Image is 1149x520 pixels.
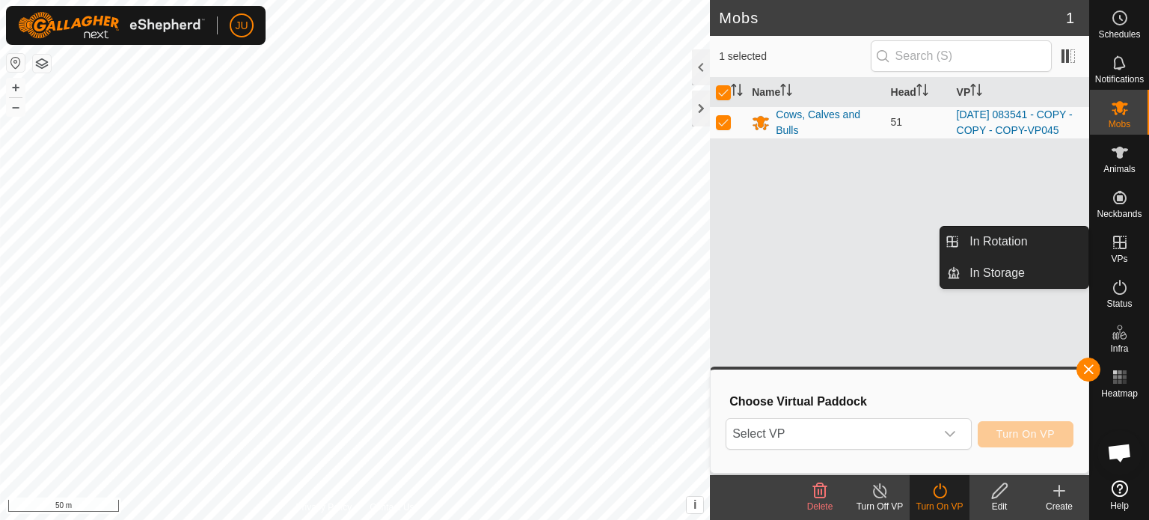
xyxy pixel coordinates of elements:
input: Search (S) [871,40,1052,72]
span: Status [1106,299,1132,308]
h2: Mobs [719,9,1066,27]
a: Help [1090,474,1149,516]
span: Heatmap [1101,389,1138,398]
span: Turn On VP [996,428,1055,440]
a: In Rotation [960,227,1088,257]
div: Cows, Calves and Bulls [776,107,878,138]
span: Schedules [1098,30,1140,39]
img: Gallagher Logo [18,12,205,39]
span: In Storage [969,264,1025,282]
div: Create [1029,500,1089,513]
li: In Storage [940,258,1088,288]
div: dropdown trigger [935,419,965,449]
span: JU [235,18,248,34]
li: In Rotation [940,227,1088,257]
span: Notifications [1095,75,1144,84]
p-sorticon: Activate to sort [731,86,743,98]
span: Delete [807,501,833,512]
div: Turn Off VP [850,500,910,513]
button: – [7,98,25,116]
button: Turn On VP [978,421,1073,447]
th: VP [951,78,1089,107]
span: 51 [891,116,903,128]
h3: Choose Virtual Paddock [729,394,1073,409]
span: 1 selected [719,49,870,64]
span: Infra [1110,344,1128,353]
a: In Storage [960,258,1088,288]
a: [DATE] 083541 - COPY - COPY - COPY-VP045 [957,108,1073,136]
span: Neckbands [1097,209,1142,218]
p-sorticon: Activate to sort [780,86,792,98]
p-sorticon: Activate to sort [916,86,928,98]
span: 1 [1066,7,1074,29]
a: Contact Us [370,501,414,514]
span: VPs [1111,254,1127,263]
button: Reset Map [7,54,25,72]
a: Privacy Policy [296,501,352,514]
button: i [687,497,703,513]
button: Map Layers [33,55,51,73]
span: i [693,498,696,511]
span: Mobs [1109,120,1130,129]
span: Select VP [726,419,935,449]
span: Animals [1103,165,1136,174]
span: In Rotation [969,233,1027,251]
div: Turn On VP [910,500,969,513]
th: Head [885,78,951,107]
button: + [7,79,25,97]
th: Name [746,78,884,107]
span: Help [1110,501,1129,510]
p-sorticon: Activate to sort [970,86,982,98]
div: Edit [969,500,1029,513]
div: Open chat [1097,430,1142,475]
